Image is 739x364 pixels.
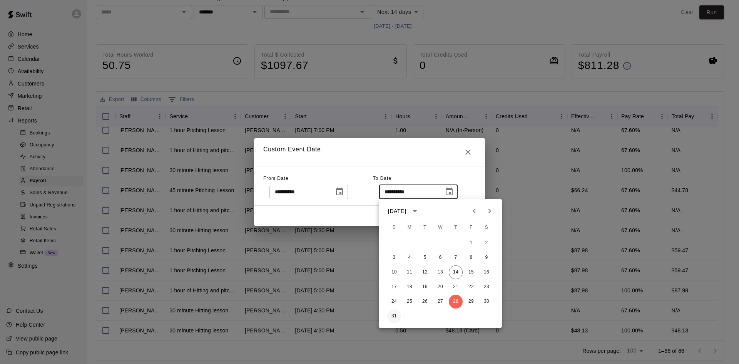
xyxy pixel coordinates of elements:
button: 12 [418,265,432,279]
button: 4 [403,251,416,265]
button: 27 [433,295,447,309]
span: Sunday [387,220,401,235]
button: 6 [433,251,447,265]
button: 15 [464,265,478,279]
button: 5 [418,251,432,265]
button: 21 [449,280,463,294]
button: 7 [449,251,463,265]
button: 31 [387,309,401,323]
button: Previous month [466,203,482,219]
button: 10 [387,265,401,279]
button: 1 [464,236,478,250]
button: 23 [480,280,493,294]
span: To Date [373,176,391,181]
span: Friday [464,220,478,235]
button: 22 [464,280,478,294]
span: Saturday [480,220,493,235]
button: 9 [480,251,493,265]
span: From Date [263,176,289,181]
span: Monday [403,220,416,235]
span: Tuesday [418,220,432,235]
button: 19 [418,280,432,294]
button: 18 [403,280,416,294]
button: 2 [480,236,493,250]
button: 13 [433,265,447,279]
button: Choose date, selected date is Aug 28, 2025 [441,184,457,200]
button: Close [460,144,476,160]
button: Choose date, selected date is Aug 15, 2025 [332,184,347,200]
span: Thursday [449,220,463,235]
button: 28 [449,295,463,309]
button: 24 [387,295,401,309]
button: 11 [403,265,416,279]
span: Wednesday [433,220,447,235]
button: 16 [480,265,493,279]
button: 8 [464,251,478,265]
button: calendar view is open, switch to year view [408,205,421,218]
button: 25 [403,295,416,309]
div: [DATE] [388,207,406,215]
button: 30 [480,295,493,309]
h2: Custom Event Date [254,138,485,166]
button: 20 [433,280,447,294]
button: Next month [482,203,497,219]
button: 29 [464,295,478,309]
button: 3 [387,251,401,265]
button: 26 [418,295,432,309]
button: 14 [449,265,463,279]
button: 17 [387,280,401,294]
